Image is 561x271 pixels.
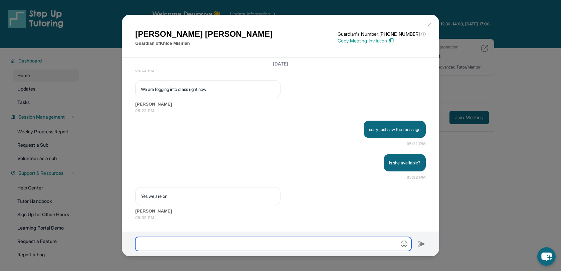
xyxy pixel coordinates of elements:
[369,126,420,133] p: sorry just saw the message
[401,241,407,247] img: Emoji
[135,108,426,114] span: 05:23 PM
[418,240,426,248] img: Send icon
[135,28,272,40] h1: [PERSON_NAME] [PERSON_NAME]
[135,67,426,74] span: 04:11 PM
[135,208,426,215] span: [PERSON_NAME]
[338,31,426,37] p: Guardian's Number: [PHONE_NUMBER]
[141,86,275,93] p: We are logging into class right now
[135,40,272,47] p: Guardian of Khloe Misirian
[426,22,432,27] img: Close Icon
[537,247,556,266] button: chat-button
[388,38,394,44] img: Copy Icon
[135,60,426,67] h3: [DATE]
[135,215,426,221] span: 05:32 PM
[389,159,420,166] p: is she available?
[135,101,426,108] span: [PERSON_NAME]
[407,141,426,147] span: 05:31 PM
[421,31,426,37] span: ⓘ
[338,37,426,44] p: Copy Meeting Invitation
[141,193,275,199] p: Yes we are on
[407,174,426,181] span: 05:32 PM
